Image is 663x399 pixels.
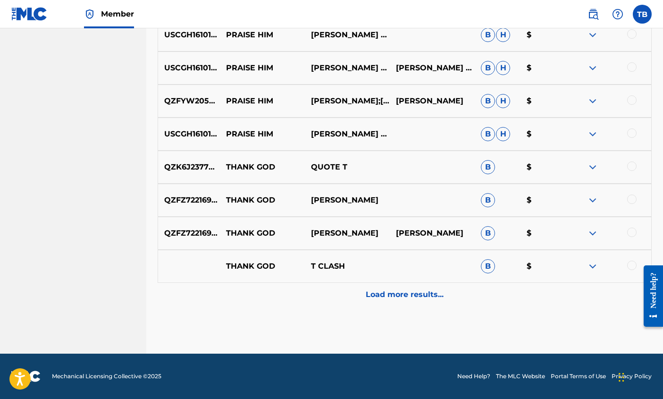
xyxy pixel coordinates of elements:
p: [PERSON_NAME] [390,228,475,239]
span: H [496,61,510,75]
iframe: Chat Widget [616,354,663,399]
p: $ [520,161,566,173]
a: The MLC Website [496,372,545,381]
iframe: Resource Center [637,258,663,334]
p: [PERSON_NAME] T- BONE [PERSON_NAME] [390,62,475,74]
p: T CLASH [305,261,390,272]
p: $ [520,95,566,107]
img: expand [587,62,598,74]
span: B [481,226,495,240]
a: Need Help? [457,372,490,381]
p: PRAISE HIM [219,62,304,74]
p: QZFYW2058351 [158,95,219,107]
span: B [481,61,495,75]
span: B [481,127,495,141]
img: expand [587,29,598,41]
a: Public Search [584,5,603,24]
p: QZK6J2377548 [158,161,219,173]
p: USCGH1610108 [158,128,219,140]
a: Privacy Policy [612,372,652,381]
img: expand [587,95,598,107]
a: Portal Terms of Use [551,372,606,381]
p: [PERSON_NAME] [305,195,390,206]
span: B [481,193,495,207]
span: B [481,28,495,42]
span: B [481,94,495,108]
div: Help [608,5,627,24]
span: H [496,28,510,42]
span: B [481,160,495,174]
img: expand [587,128,598,140]
p: THANK GOD [219,261,304,272]
img: MLC Logo [11,7,48,21]
span: H [496,94,510,108]
p: $ [520,195,566,206]
p: QZFZ72216926 [158,228,219,239]
p: $ [520,128,566,140]
p: $ [520,228,566,239]
p: PRAISE HIM [219,128,304,140]
p: [PERSON_NAME] T-BONE [PERSON_NAME] [305,128,390,140]
p: QZFZ72216926 [158,195,219,206]
img: help [612,8,623,20]
p: $ [520,29,566,41]
p: USCGH1610108 [158,29,219,41]
p: [PERSON_NAME] [390,95,475,107]
p: THANK GOD [219,228,304,239]
span: Mechanical Licensing Collective © 2025 [52,372,161,381]
p: QUOTE T [305,161,390,173]
img: logo [11,371,41,382]
div: User Menu [633,5,652,24]
div: Drag [619,363,624,391]
img: search [587,8,599,20]
img: expand [587,228,598,239]
p: Load more results... [366,289,444,300]
p: $ [520,62,566,74]
span: Member [101,8,134,19]
img: expand [587,195,598,206]
p: [PERSON_NAME];[PERSON_NAME] [305,95,390,107]
p: [PERSON_NAME] T- BONE [PERSON_NAME] [305,62,390,74]
p: [PERSON_NAME] [305,228,390,239]
p: PRAISE HIM [219,29,304,41]
p: THANK GOD [219,195,304,206]
p: $ [520,261,566,272]
img: expand [587,161,598,173]
p: THANK GOD [219,161,304,173]
p: USCGH1610108 [158,62,219,74]
span: B [481,259,495,273]
p: [PERSON_NAME] T- BONE [PERSON_NAME] [305,29,390,41]
img: expand [587,261,598,272]
p: PRAISE HIM [219,95,304,107]
img: Top Rightsholder [84,8,95,20]
span: H [496,127,510,141]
